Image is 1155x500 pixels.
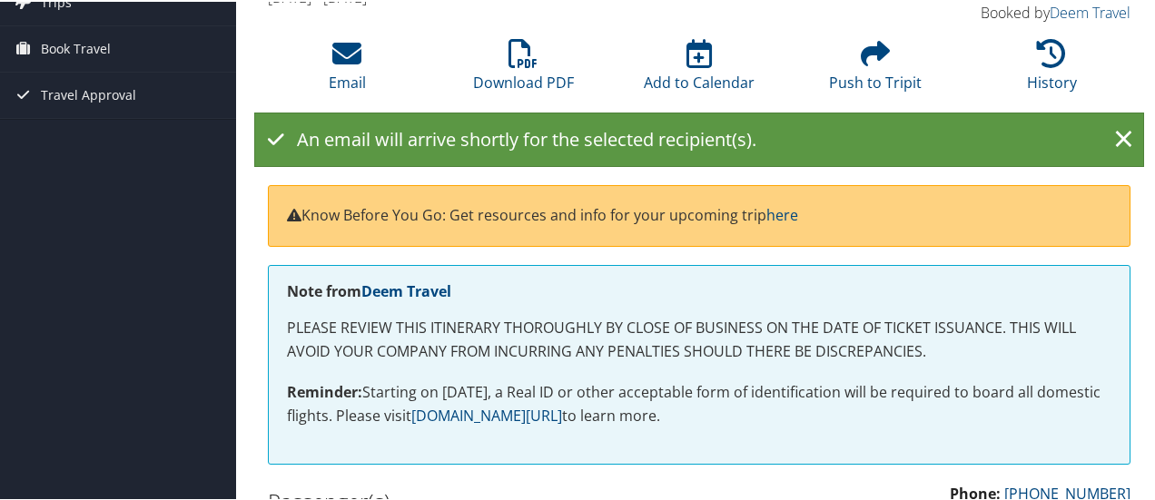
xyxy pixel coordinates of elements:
p: Know Before You Go: Get resources and info for your upcoming trip [287,202,1111,226]
h4: Booked by [935,1,1130,21]
a: Deem Travel [361,279,451,299]
strong: Note from [287,279,451,299]
a: Add to Calendar [644,47,755,91]
a: Download PDF [473,47,574,91]
a: here [766,203,798,223]
div: An email will arrive shortly for the selected recipient(s). [254,111,1144,165]
a: Deem Travel [1050,1,1130,21]
a: [DOMAIN_NAME][URL] [411,404,562,424]
p: PLEASE REVIEW THIS ITINERARY THOROUGHLY BY CLOSE OF BUSINESS ON THE DATE OF TICKET ISSUANCE. THIS... [287,315,1111,361]
a: History [1027,47,1077,91]
span: Travel Approval [41,71,136,116]
a: × [1108,120,1140,156]
span: Book Travel [41,25,111,70]
a: Push to Tripit [829,47,922,91]
strong: Reminder: [287,380,362,400]
a: Email [329,47,366,91]
p: Starting on [DATE], a Real ID or other acceptable form of identification will be required to boar... [287,379,1111,426]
